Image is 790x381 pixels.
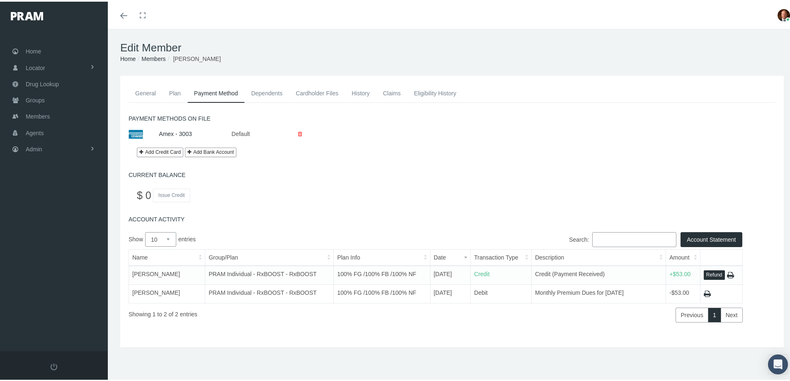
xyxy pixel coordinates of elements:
[669,269,690,276] span: +$53.00
[225,125,249,140] div: Default
[132,269,180,276] span: [PERSON_NAME]
[535,269,605,276] span: Credit (Payment Received)
[26,91,45,107] span: Groups
[245,83,289,101] a: Dependents
[137,146,183,155] a: Add Credit Card
[26,75,59,90] span: Drug Lookup
[209,288,316,294] span: PRAM Individual - RxBOOST - RxBOOST
[376,83,407,101] a: Claims
[163,83,187,101] a: Plan
[727,269,734,278] a: Print
[129,114,775,121] h5: PAYMENT METHODS ON FILE
[704,269,725,278] button: Refund
[185,146,236,155] button: Add Bank Account
[205,248,334,264] th: Group/Plan: activate to sort column ascending
[153,187,190,201] button: Issue Credit
[26,140,42,155] span: Admin
[129,231,435,245] label: Show entries
[471,248,532,264] th: Transaction Type: activate to sort column ascending
[721,306,743,321] a: Next
[666,248,700,264] th: Amount: activate to sort column ascending
[430,248,471,264] th: Date: activate to sort column ascending
[532,248,666,264] th: Description: activate to sort column ascending
[708,306,721,321] a: 1
[11,10,43,19] img: PRAM_20_x_78.png
[26,124,44,139] span: Agents
[337,288,416,294] span: 100% FG /100% FB /100% NF
[289,83,345,101] a: Cardholder Files
[434,288,452,294] span: [DATE]
[778,7,790,20] img: S_Profile_Picture_693.jpg
[120,40,784,53] h1: Edit Member
[434,269,452,276] span: [DATE]
[129,248,205,264] th: Name: activate to sort column ascending
[535,288,624,294] span: Monthly Premium Dues for [DATE]
[474,269,489,276] span: Credit
[129,83,163,101] a: General
[704,288,711,296] a: Print
[141,54,165,61] a: Members
[26,58,45,74] span: Locator
[768,353,788,373] div: Open Intercom Messenger
[26,107,50,123] span: Members
[435,231,676,245] label: Search:
[145,231,176,245] select: Showentries
[137,188,151,199] span: $ 0
[159,129,192,136] a: Amex - 3003
[187,83,245,101] a: Payment Method
[676,306,708,321] a: Previous
[129,170,775,177] h5: CURRENT BALANCE
[129,214,775,221] h5: ACCOUNT ACTIVITY
[592,231,676,245] input: Search:
[337,269,416,276] span: 100% FG /100% FB /100% NF
[681,231,742,245] button: Account Statement
[474,288,488,294] span: Debit
[132,288,180,294] span: [PERSON_NAME]
[129,128,143,137] img: american_express.png
[209,269,316,276] span: PRAM Individual - RxBOOST - RxBOOST
[669,288,689,294] span: -$53.00
[345,83,377,101] a: History
[173,54,221,61] span: [PERSON_NAME]
[334,248,430,264] th: Plan Info: activate to sort column ascending
[120,54,136,61] a: Home
[407,83,463,101] a: Eligibility History
[26,42,41,58] span: Home
[292,129,309,136] a: Delete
